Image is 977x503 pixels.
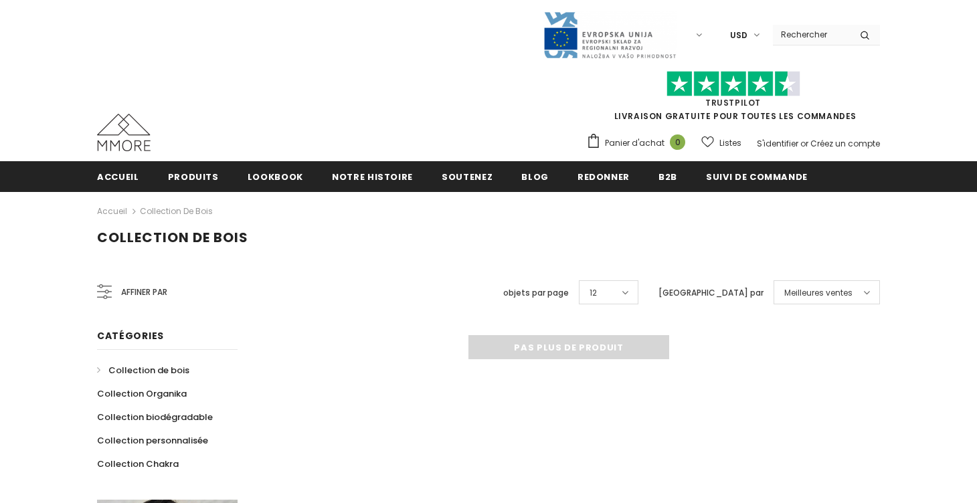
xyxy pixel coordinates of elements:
span: Collection de bois [97,228,248,247]
span: Collection de bois [108,364,189,377]
a: Notre histoire [332,161,413,191]
img: Cas MMORE [97,114,151,151]
a: Suivi de commande [706,161,808,191]
a: Collection Chakra [97,452,179,476]
a: S'identifier [757,138,798,149]
img: Faites confiance aux étoiles pilotes [667,71,800,97]
a: Créez un compte [810,138,880,149]
input: Search Site [773,25,850,44]
a: Produits [168,161,219,191]
a: Lookbook [248,161,303,191]
a: soutenez [442,161,493,191]
a: Collection biodégradable [97,405,213,429]
a: Accueil [97,203,127,219]
span: Notre histoire [332,171,413,183]
a: Accueil [97,161,139,191]
a: Collection personnalisée [97,429,208,452]
a: Listes [701,131,741,155]
label: objets par page [503,286,569,300]
span: B2B [658,171,677,183]
span: Collection Organika [97,387,187,400]
a: Blog [521,161,549,191]
span: soutenez [442,171,493,183]
a: Collection de bois [140,205,213,217]
a: Collection Organika [97,382,187,405]
span: Lookbook [248,171,303,183]
span: Suivi de commande [706,171,808,183]
span: 0 [670,134,685,150]
label: [GEOGRAPHIC_DATA] par [658,286,764,300]
span: USD [730,29,747,42]
span: Blog [521,171,549,183]
a: B2B [658,161,677,191]
span: Redonner [578,171,630,183]
a: Collection de bois [97,359,189,382]
a: Panier d'achat 0 [586,133,692,153]
span: Panier d'achat [605,136,664,150]
span: Produits [168,171,219,183]
span: LIVRAISON GRATUITE POUR TOUTES LES COMMANDES [586,77,880,122]
span: Collection biodégradable [97,411,213,423]
span: Collection personnalisée [97,434,208,447]
span: Accueil [97,171,139,183]
span: Affiner par [121,285,167,300]
span: or [800,138,808,149]
a: TrustPilot [705,97,761,108]
a: Javni Razpis [543,29,677,40]
span: Meilleures ventes [784,286,853,300]
span: Listes [719,136,741,150]
a: Redonner [578,161,630,191]
span: 12 [590,286,597,300]
img: Javni Razpis [543,11,677,60]
span: Catégories [97,329,164,342]
span: Collection Chakra [97,458,179,470]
